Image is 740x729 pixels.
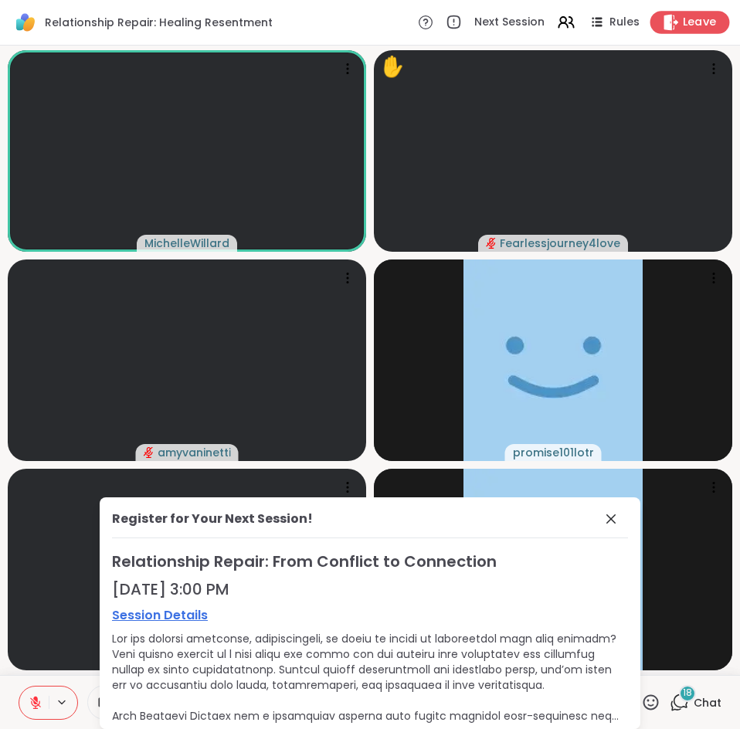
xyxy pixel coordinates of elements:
[694,695,721,710] span: Chat
[500,236,620,251] span: Fearlessjourney4love
[112,606,628,625] a: Session Details
[112,551,628,572] span: Relationship Repair: From Conflict to Connection
[144,236,229,251] span: MichelleWillard
[683,15,717,31] span: Leave
[158,445,231,460] span: amyvaninetti
[486,238,497,249] span: audio-muted
[474,15,545,30] span: Next Session
[12,9,39,36] img: ShareWell Logomark
[683,687,692,700] span: 18
[112,578,628,600] div: [DATE] 3:00 PM
[380,52,405,82] div: ✋
[513,445,594,460] span: promise101lotr
[112,510,313,528] div: Register for Your Next Session!
[463,469,643,670] img: angelaallen0218
[609,15,640,30] span: Rules
[144,447,154,458] span: audio-muted
[112,631,628,724] div: Lor ips dolorsi ametconse, adipiscingeli, se doeiu te incidi ut laboreetdol magn aliq enimadm? Ve...
[463,259,643,461] img: promise101lotr
[45,15,273,30] span: Relationship Repair: Healing Resentment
